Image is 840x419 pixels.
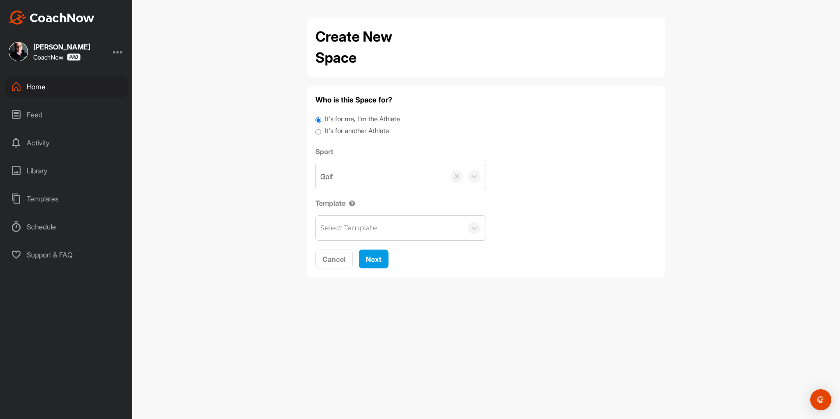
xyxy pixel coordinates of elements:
[315,26,434,68] h2: Create New Space
[5,76,128,98] div: Home
[5,104,128,126] div: Feed
[5,132,128,154] div: Activity
[315,250,353,268] button: Cancel
[315,146,486,157] label: Sport
[320,223,377,233] div: Select Template
[810,389,831,410] div: Open Intercom Messenger
[315,95,657,106] h4: Who is this Space for?
[5,216,128,238] div: Schedule
[322,255,346,264] span: Cancel
[33,53,80,61] div: CoachNow
[315,198,486,208] label: Template
[5,188,128,210] div: Templates
[366,255,381,264] span: Next
[359,250,388,268] button: Next
[325,114,400,124] label: It's for me, I'm the Athlete
[9,42,28,61] img: square_d7b6dd5b2d8b6df5777e39d7bdd614c0.jpg
[33,43,90,50] div: [PERSON_NAME]
[320,171,333,182] div: Golf
[67,53,80,61] img: CoachNow Pro
[9,11,94,25] img: CoachNow
[5,244,128,266] div: Support & FAQ
[5,160,128,182] div: Library
[325,126,389,136] label: It's for another Athlete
